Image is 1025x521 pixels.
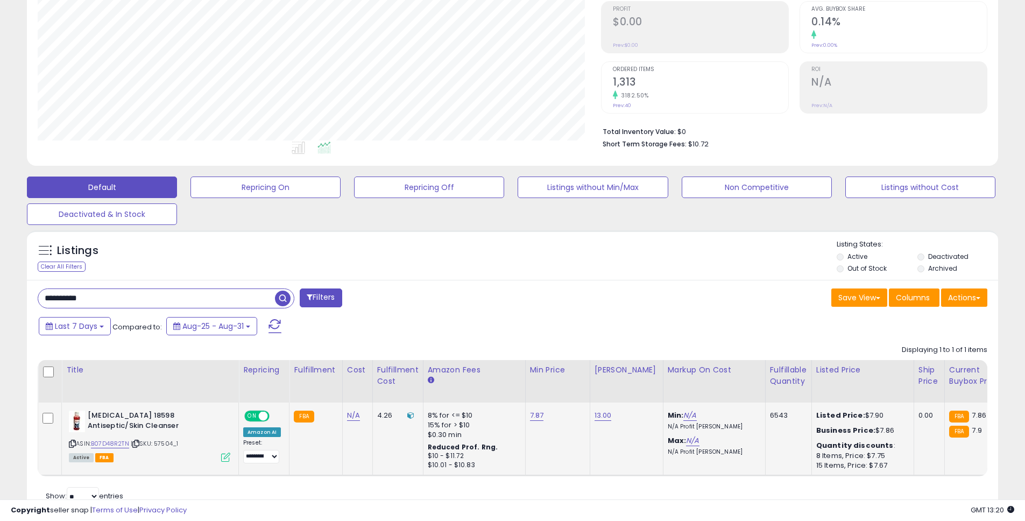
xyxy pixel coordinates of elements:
b: Max: [668,435,687,446]
small: Prev: $0.00 [613,42,638,48]
div: Fulfillment [294,364,337,376]
div: $10 - $11.72 [428,452,517,461]
button: Listings without Min/Max [518,177,668,198]
span: All listings currently available for purchase on Amazon [69,453,94,462]
div: 15% for > $10 [428,420,517,430]
button: Columns [889,288,939,307]
span: Compared to: [112,322,162,332]
div: Displaying 1 to 1 of 1 items [902,345,987,355]
button: Default [27,177,177,198]
div: seller snap | | [11,505,187,516]
a: Terms of Use [92,505,138,515]
div: Current Buybox Price [949,364,1005,387]
span: ROI [811,67,987,73]
div: Amazon AI [243,427,281,437]
span: | SKU: 57504_1 [131,439,178,448]
div: Title [66,364,234,376]
b: Business Price: [816,425,875,435]
small: FBA [294,411,314,423]
button: Deactivated & In Stock [27,203,177,225]
small: Amazon Fees. [428,376,434,385]
div: Min Price [530,364,585,376]
h2: 0.14% [811,16,987,30]
b: Min: [668,410,684,420]
div: Cost [347,364,368,376]
li: $0 [603,124,979,137]
button: Filters [300,288,342,307]
div: 15 Items, Price: $7.67 [816,461,906,470]
button: Listings without Cost [845,177,995,198]
label: Deactivated [928,252,969,261]
p: N/A Profit [PERSON_NAME] [668,448,757,456]
small: 3182.50% [618,91,648,100]
button: Repricing Off [354,177,504,198]
span: OFF [268,412,285,421]
div: 8 Items, Price: $7.75 [816,451,906,461]
div: Ship Price [918,364,940,387]
span: Last 7 Days [55,321,97,332]
b: [MEDICAL_DATA] 18598 Antiseptic/Skin Cleanser [88,411,218,433]
h2: N/A [811,76,987,90]
button: Non Competitive [682,177,832,198]
small: Prev: 0.00% [811,42,837,48]
div: [PERSON_NAME] [595,364,659,376]
b: Listed Price: [816,410,865,420]
div: Listed Price [816,364,909,376]
div: $0.30 min [428,430,517,440]
div: $7.86 [816,426,906,435]
a: N/A [686,435,699,446]
div: 4.26 [377,411,415,420]
a: 7.87 [530,410,544,421]
label: Out of Stock [847,264,887,273]
span: Ordered Items [613,67,788,73]
img: 31LVsuzgDqL._SL40_.jpg [69,411,85,432]
div: $7.90 [816,411,906,420]
b: Short Term Storage Fees: [603,139,687,149]
span: Profit [613,6,788,12]
b: Total Inventory Value: [603,127,676,136]
small: Prev: 40 [613,102,631,109]
strong: Copyright [11,505,50,515]
span: Columns [896,292,930,303]
button: Save View [831,288,887,307]
p: N/A Profit [PERSON_NAME] [668,423,757,431]
th: The percentage added to the cost of goods (COGS) that forms the calculator for Min & Max prices. [663,360,765,403]
small: Prev: N/A [811,102,832,109]
button: Last 7 Days [39,317,111,335]
b: Reduced Prof. Rng. [428,442,498,452]
span: 7.9 [972,425,981,435]
div: ASIN: [69,411,230,461]
p: Listing States: [837,240,998,250]
small: FBA [949,426,969,438]
div: 8% for <= $10 [428,411,517,420]
div: $10.01 - $10.83 [428,461,517,470]
span: 2025-09-8 13:20 GMT [971,505,1014,515]
div: Fulfillable Quantity [770,364,807,387]
label: Active [847,252,867,261]
button: Aug-25 - Aug-31 [166,317,257,335]
div: : [816,441,906,450]
div: 0.00 [918,411,936,420]
h2: $0.00 [613,16,788,30]
div: Repricing [243,364,285,376]
span: FBA [95,453,114,462]
div: Clear All Filters [38,262,86,272]
span: Aug-25 - Aug-31 [182,321,244,332]
span: ON [245,412,259,421]
a: N/A [347,410,360,421]
label: Archived [928,264,957,273]
h5: Listings [57,243,98,258]
span: 7.86 [972,410,986,420]
div: Fulfillment Cost [377,364,419,387]
span: $10.72 [688,139,709,149]
a: B07D48R2TN [91,439,129,448]
span: Show: entries [46,491,123,501]
a: Privacy Policy [139,505,187,515]
small: FBA [949,411,969,423]
a: N/A [683,410,696,421]
div: Markup on Cost [668,364,761,376]
button: Actions [941,288,987,307]
a: 13.00 [595,410,612,421]
div: Preset: [243,439,281,463]
b: Quantity discounts [816,440,894,450]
